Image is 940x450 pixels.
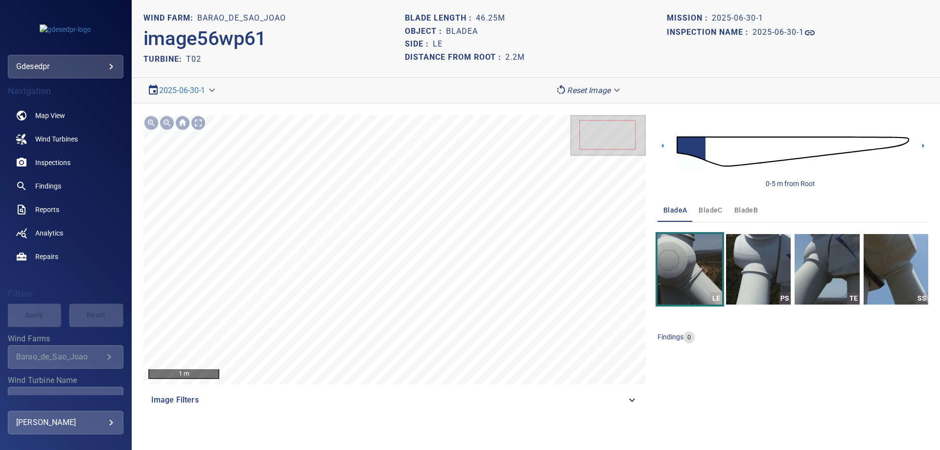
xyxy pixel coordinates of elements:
[8,104,123,127] a: map noActive
[143,82,221,99] div: 2025-06-30-1
[35,111,65,120] span: Map View
[726,234,791,305] a: PS
[916,292,928,305] div: SS
[8,174,123,198] a: findings noActive
[712,14,763,23] h1: 2025-06-30-1
[143,115,159,131] div: Zoom in
[35,205,59,214] span: Reports
[864,234,928,305] a: SS
[16,59,115,74] div: gdesedpr
[551,82,626,99] div: Reset Image
[143,14,197,23] h1: WIND FARM:
[35,252,58,261] span: Repairs
[8,198,123,221] a: reports noActive
[405,40,433,49] h1: Side :
[446,27,478,36] h1: bladeA
[663,204,687,216] span: bladeA
[151,394,626,406] span: Image Filters
[766,179,815,189] div: 0-5 m from Root
[16,415,115,430] div: [PERSON_NAME]
[175,115,190,131] div: Go home
[8,345,123,369] div: Wind Farms
[35,181,61,191] span: Findings
[35,228,63,238] span: Analytics
[734,204,758,216] span: bladeB
[658,333,683,341] span: findings
[405,14,476,23] h1: Blade length :
[8,245,123,268] a: repairs noActive
[710,292,722,305] div: LE
[847,292,860,305] div: TE
[159,86,206,95] a: 2025-06-30-1
[752,27,816,39] a: 2025-06-30-1
[683,333,695,342] span: 0
[16,394,103,403] div: T02 / Barao_de_Sao_Joao
[8,86,123,96] h4: Navigation
[197,14,286,23] h1: Barao_de_Sao_Joao
[433,40,443,49] h1: LE
[795,234,859,305] a: TE
[667,14,712,23] h1: Mission :
[699,204,722,216] span: bladeC
[8,127,123,151] a: windturbines noActive
[35,158,70,167] span: Inspections
[40,24,91,34] img: gdesedpr-logo
[476,14,505,23] h1: 46.25m
[8,55,123,78] div: gdesedpr
[16,352,103,361] div: Barao_de_Sao_Joao
[143,54,186,64] h2: TURBINE:
[8,387,123,410] div: Wind Turbine Name
[143,27,266,50] h2: image56wp61
[658,234,722,305] a: LE
[405,27,446,36] h1: Object :
[190,115,206,131] div: Toggle full page
[567,86,611,95] em: Reset Image
[8,151,123,174] a: inspections noActive
[35,134,78,144] span: Wind Turbines
[159,115,175,131] div: Zoom out
[752,28,804,37] h1: 2025-06-30-1
[186,54,201,64] h2: T02
[677,123,909,180] img: d
[667,28,752,37] h1: Inspection name :
[505,53,525,62] h1: 2.2m
[778,292,791,305] div: PS
[8,377,123,384] label: Wind Turbine Name
[143,388,646,412] div: Image Filters
[8,289,123,299] h4: Filters
[8,335,123,343] label: Wind Farms
[8,221,123,245] a: analytics noActive
[405,53,505,62] h1: Distance from root :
